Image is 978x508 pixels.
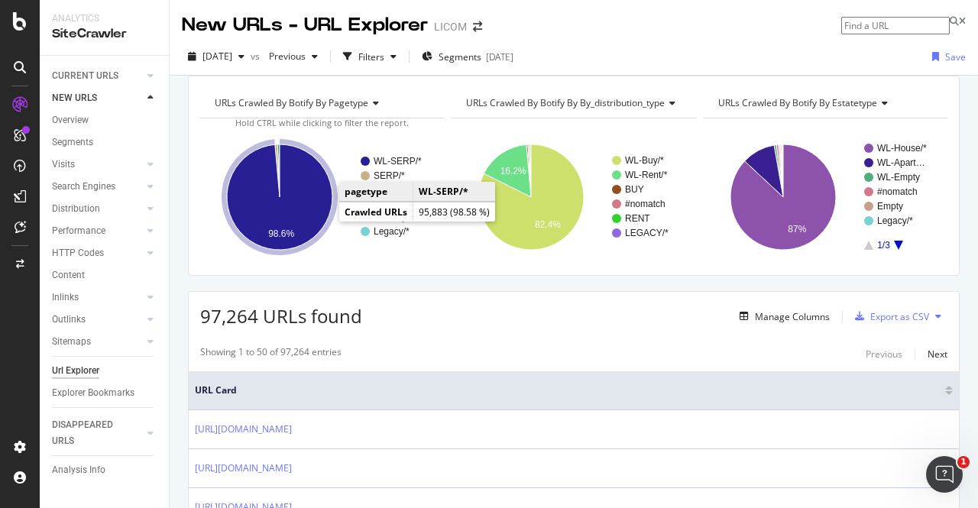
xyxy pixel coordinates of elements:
[52,245,143,261] a: HTTP Codes
[866,345,902,364] button: Previous
[200,345,342,364] div: Showing 1 to 50 of 97,264 entries
[625,155,664,166] text: WL-Buy/*
[52,312,143,328] a: Outlinks
[841,17,950,34] input: Find a URL
[339,182,413,202] td: pagetype
[182,12,428,38] div: New URLs - URL Explorer
[212,91,430,115] h4: URLs Crawled By Botify By pagetype
[52,417,129,449] div: DISAPPEARED URLS
[195,461,292,475] a: [URL][DOMAIN_NAME]
[416,44,520,69] button: Segments[DATE]
[52,462,105,478] div: Analysis Info
[52,334,143,350] a: Sitemaps
[52,385,158,401] a: Explorer Bookmarks
[877,172,920,183] text: WL-Empty
[704,131,944,264] svg: A chart.
[788,225,806,235] text: 87%
[374,170,405,181] text: SERP/*
[439,50,481,63] span: Segments
[877,143,927,154] text: WL-House/*
[52,363,99,379] div: Url Explorer
[413,202,496,222] td: 95,883 (98.58 %)
[452,131,691,264] svg: A chart.
[718,96,877,109] span: URLs Crawled By Botify By estatetype
[463,91,688,115] h4: URLs Crawled By Botify By by_distribution_type
[945,50,966,63] div: Save
[625,213,650,224] text: RENT
[52,201,100,217] div: Distribution
[52,134,93,150] div: Segments
[52,68,118,84] div: CURRENT URLS
[52,25,157,43] div: SiteCrawler
[52,157,143,173] a: Visits
[733,307,830,325] button: Manage Columns
[877,186,918,197] text: #nomatch
[52,134,158,150] a: Segments
[486,50,513,63] div: [DATE]
[500,166,526,176] text: 16.2%
[52,157,75,173] div: Visits
[374,226,410,237] text: Legacy/*
[52,267,85,283] div: Content
[200,131,440,264] svg: A chart.
[52,12,157,25] div: Analytics
[625,170,668,180] text: WL-Rent/*
[535,219,561,230] text: 82.4%
[195,383,941,397] span: URL Card
[52,417,143,449] a: DISAPPEARED URLS
[263,50,306,63] span: Previous
[466,96,665,109] span: URLs Crawled By Botify By by_distribution_type
[928,348,947,361] div: Next
[473,21,482,32] div: arrow-right-arrow-left
[715,91,934,115] h4: URLs Crawled By Botify By estatetype
[52,312,86,328] div: Outlinks
[52,90,143,106] a: NEW URLS
[926,44,966,69] button: Save
[870,310,929,323] div: Export as CSV
[625,228,669,238] text: LEGACY/*
[268,228,294,239] text: 98.6%
[413,182,496,202] td: WL-SERP/*
[52,179,115,195] div: Search Engines
[251,50,263,63] span: vs
[866,348,902,361] div: Previous
[849,304,929,328] button: Export as CSV
[52,290,143,306] a: Inlinks
[374,156,422,167] text: WL-SERP/*
[202,50,232,63] span: 2025 Aug. 15th
[52,201,143,217] a: Distribution
[52,334,91,350] div: Sitemaps
[52,385,134,401] div: Explorer Bookmarks
[52,179,143,195] a: Search Engines
[52,290,79,306] div: Inlinks
[926,456,963,493] iframe: Intercom live chat
[52,90,97,106] div: NEW URLS
[52,267,158,283] a: Content
[52,112,89,128] div: Overview
[52,223,143,239] a: Performance
[755,310,830,323] div: Manage Columns
[625,199,665,209] text: #nomatch
[52,363,158,379] a: Url Explorer
[195,422,292,436] a: [URL][DOMAIN_NAME]
[877,215,913,226] text: Legacy/*
[339,202,413,222] td: Crawled URLs
[877,157,925,168] text: WL-Apart…
[374,212,418,222] text: Sitemaps/*
[200,303,362,328] span: 97,264 URLs found
[877,240,890,251] text: 1/3
[52,223,105,239] div: Performance
[182,44,251,69] button: [DATE]
[52,112,158,128] a: Overview
[358,50,384,63] div: Filters
[625,184,644,195] text: BUY
[215,96,368,109] span: URLs Crawled By Botify By pagetype
[877,201,903,212] text: Empty
[52,462,158,478] a: Analysis Info
[52,68,143,84] a: CURRENT URLS
[957,456,970,468] span: 1
[337,44,403,69] button: Filters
